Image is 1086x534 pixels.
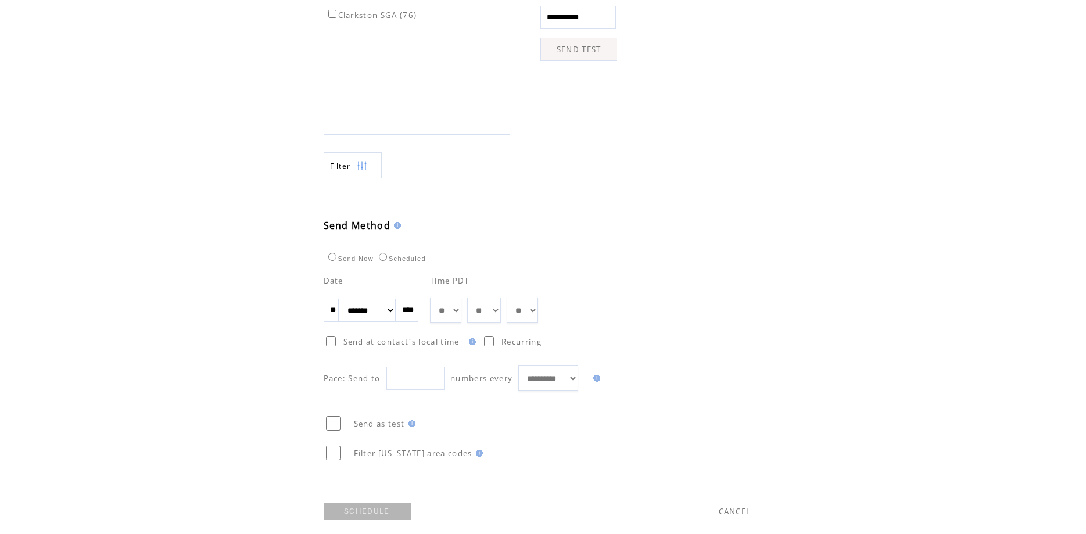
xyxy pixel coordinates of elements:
img: help.gif [472,450,483,457]
img: help.gif [590,375,600,382]
span: Filter [US_STATE] area codes [354,448,472,458]
a: SEND TEST [540,38,617,61]
span: Recurring [501,336,542,347]
img: help.gif [405,420,415,427]
span: Pace: Send to [324,373,381,384]
img: help.gif [390,222,401,229]
a: Filter [324,152,382,178]
input: Send Now [328,253,336,261]
input: Scheduled [379,253,387,261]
label: Clarkston SGA (76) [326,10,417,20]
img: filters.png [357,153,367,179]
label: Scheduled [376,255,426,262]
span: Send Method [324,219,391,232]
input: Clarkston SGA (76) [328,10,336,18]
span: Send at contact`s local time [343,336,460,347]
span: Show filters [330,161,351,171]
a: CANCEL [719,506,751,517]
span: Date [324,275,343,286]
label: Send Now [325,255,374,262]
a: SCHEDULE [324,503,411,520]
span: Time PDT [430,275,469,286]
span: Send as test [354,418,405,429]
span: numbers every [450,373,512,384]
img: help.gif [465,338,476,345]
